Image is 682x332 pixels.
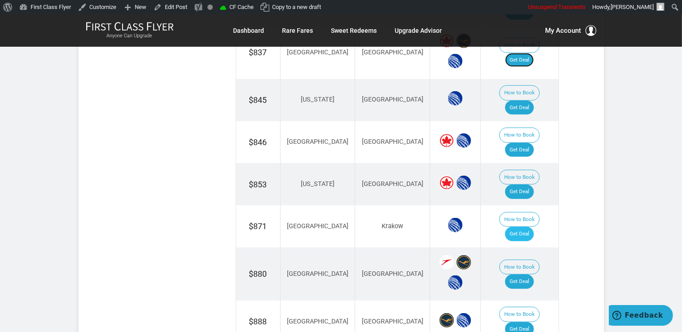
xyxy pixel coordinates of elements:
[505,143,534,157] a: Get Deal
[528,4,585,10] span: Unsuspend Transients
[457,176,471,190] span: United
[362,49,423,56] span: [GEOGRAPHIC_DATA]
[499,260,540,275] button: How to Book
[448,218,462,232] span: United
[499,128,540,143] button: How to Book
[86,33,174,39] small: Anyone Can Upgrade
[499,170,540,185] button: How to Book
[249,48,267,57] span: $837
[611,4,654,10] span: [PERSON_NAME]
[362,270,423,278] span: [GEOGRAPHIC_DATA]
[457,313,471,328] span: United
[301,96,334,103] span: [US_STATE]
[249,180,267,189] span: $853
[287,49,348,56] span: [GEOGRAPHIC_DATA]
[86,22,174,31] img: First Class Flyer
[287,270,348,278] span: [GEOGRAPHIC_DATA]
[331,22,377,39] a: Sweet Redeems
[440,255,454,270] span: Austrian Airlines‎
[233,22,264,39] a: Dashboard
[499,212,540,227] button: How to Book
[440,313,454,328] span: Lufthansa
[505,274,534,289] a: Get Deal
[382,222,403,230] span: Krakow
[505,185,534,199] a: Get Deal
[249,95,267,105] span: $845
[546,25,581,36] span: My Account
[609,305,673,328] iframe: Opens a widget where you can find more information
[499,85,540,101] button: How to Book
[499,307,540,322] button: How to Book
[457,133,471,148] span: United
[440,133,454,148] span: Air Canada
[86,22,174,40] a: First Class FlyerAnyone Can Upgrade
[448,54,462,68] span: United
[362,180,423,188] span: [GEOGRAPHIC_DATA]
[287,318,348,325] span: [GEOGRAPHIC_DATA]
[448,275,462,290] span: United
[249,269,267,279] span: $880
[448,91,462,106] span: United
[301,180,334,188] span: [US_STATE]
[249,137,267,147] span: $846
[249,221,267,231] span: $871
[362,318,423,325] span: [GEOGRAPHIC_DATA]
[287,138,348,146] span: [GEOGRAPHIC_DATA]
[505,53,534,67] a: Get Deal
[546,25,597,36] button: My Account
[440,176,454,190] span: Air Canada
[395,22,442,39] a: Upgrade Advisor
[505,101,534,115] a: Get Deal
[287,222,348,230] span: [GEOGRAPHIC_DATA]
[282,22,313,39] a: Rare Fares
[457,255,471,270] span: Lufthansa
[362,138,423,146] span: [GEOGRAPHIC_DATA]
[249,317,267,326] span: $888
[505,227,534,241] a: Get Deal
[362,96,423,103] span: [GEOGRAPHIC_DATA]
